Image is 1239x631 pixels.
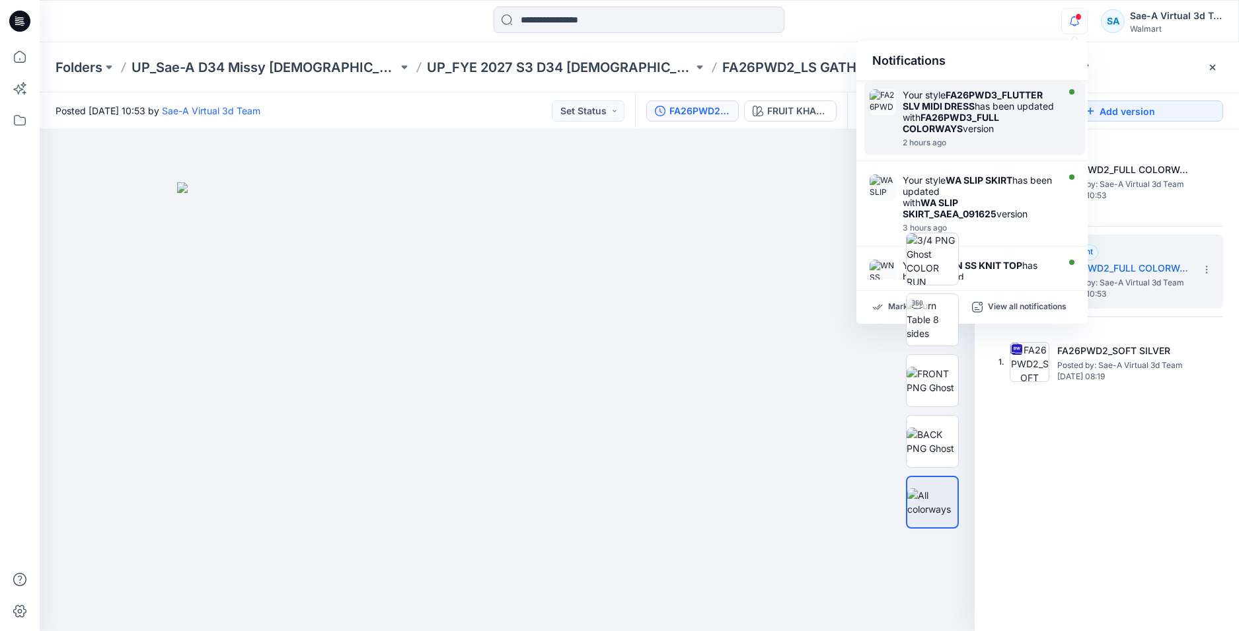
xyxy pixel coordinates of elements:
[1059,191,1191,200] span: [DATE] 10:53
[870,260,896,286] img: WN SS KNIT TOP_REV1_FULL COLORWAYS
[1059,289,1191,299] span: [DATE] 10:53
[903,223,1055,233] div: Friday, September 26, 2025 04:05
[427,58,693,77] a: UP_FYE 2027 S3 D34 [DEMOGRAPHIC_DATA] Dresses
[1059,162,1191,178] h5: FA26PWD2_FULL COLORWAYS
[903,197,996,219] strong: WA SLIP SKIRT_SAEA_091625
[988,301,1067,313] p: View all notifications
[744,100,837,122] button: FRUIT KHAKI 208702
[903,138,1055,147] div: Friday, September 26, 2025 04:37
[903,112,999,134] strong: FA26PWD3_FULL COLORWAYS
[1010,342,1049,382] img: FA26PWD2_SOFT SILVER
[767,104,828,118] div: FRUIT KHAKI 208702
[907,367,958,394] img: FRONT PNG Ghost
[870,89,896,116] img: FA26PWD3_FULL COLORWAYS
[56,58,102,77] a: Folders
[998,356,1004,368] span: 1.
[946,260,1022,271] strong: WN SS KNIT TOP
[1130,8,1222,24] div: Sae-A Virtual 3d Team
[946,174,1012,186] strong: WA SLIP SKIRT
[162,105,260,116] a: Sae-A Virtual 3d Team
[1059,276,1191,289] span: Posted by: Sae-A Virtual 3d Team
[669,104,730,118] div: FA26PWD2_FULL COLORWAYS
[903,260,1055,305] div: Your style has been updated with version
[888,301,949,313] p: Mark all as read
[907,427,958,455] img: BACK PNG Ghost
[56,104,260,118] span: Posted [DATE] 10:53 by
[1057,372,1189,381] span: [DATE] 08:19
[1130,24,1222,34] div: Walmart
[1101,9,1125,33] div: SA
[1057,359,1189,372] span: Posted by: Sae-A Virtual 3d Team
[907,299,958,340] img: Turn Table 8 sides
[1059,260,1191,276] h5: FA26PWD2_FULL COLORWAYS
[1057,343,1189,359] h5: FA26PWD2_SOFT SILVER
[1059,178,1191,191] span: Posted by: Sae-A Virtual 3d Team
[903,174,1055,219] div: Your style has been updated with version
[722,58,936,77] p: FA26PWD2_LS GATHERED DRESS
[903,89,1055,134] div: Your style has been updated with version
[907,233,958,285] img: 3/4 PNG Ghost COLOR RUN
[856,41,1088,81] div: Notifications
[1017,100,1223,122] button: Add version
[646,100,739,122] button: FA26PWD2_FULL COLORWAYS
[907,488,957,516] img: All colorways
[903,89,1043,112] strong: FA26PWD3_FLUTTER SLV MIDI DRESS
[1207,62,1218,73] button: Close
[870,174,896,201] img: WA SLIP SKIRT_SAEA_091625
[131,58,398,77] a: UP_Sae-A D34 Missy [DEMOGRAPHIC_DATA] Dresses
